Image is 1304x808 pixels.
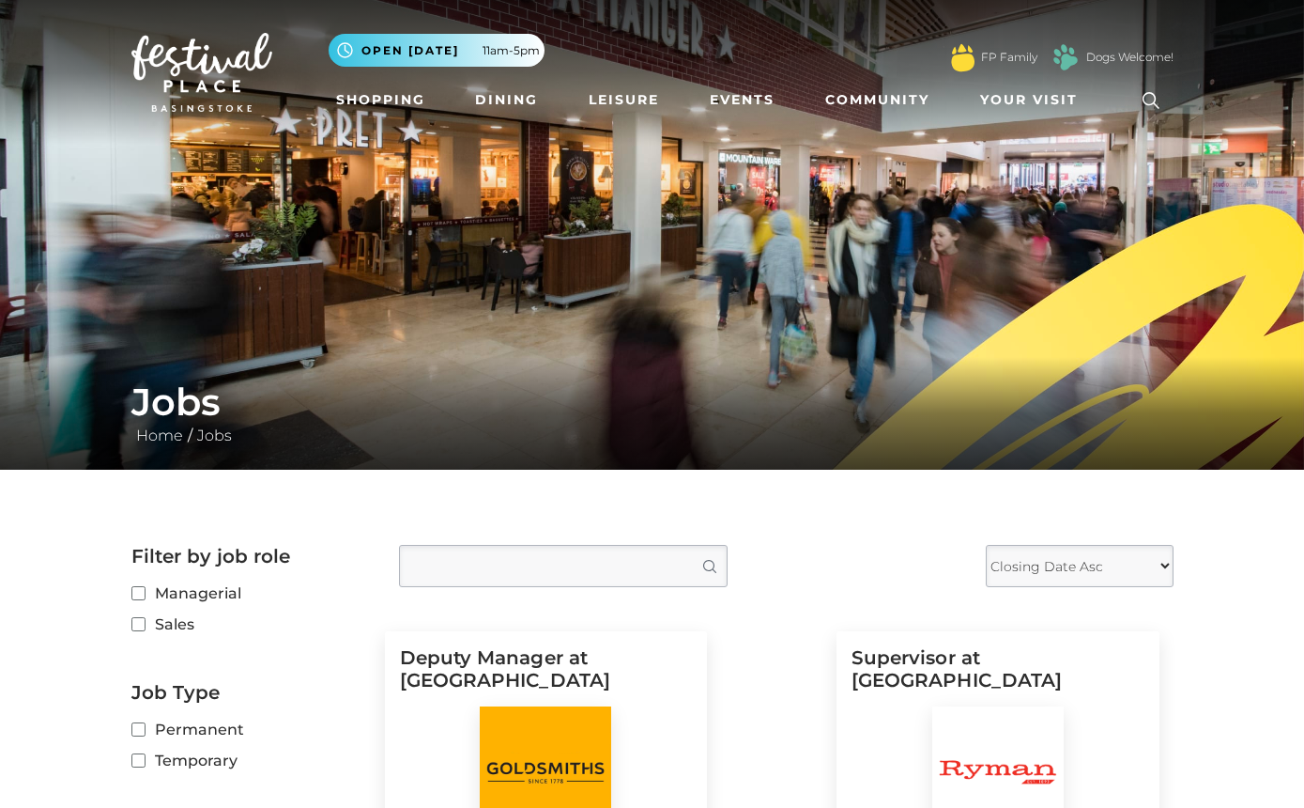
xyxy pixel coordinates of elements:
[131,718,371,741] label: Permanent
[980,90,1078,110] span: Your Visit
[131,380,1174,425] h1: Jobs
[131,613,371,636] label: Sales
[131,582,371,605] label: Managerial
[702,83,782,117] a: Events
[851,646,1144,707] h5: Supervisor at [GEOGRAPHIC_DATA]
[973,83,1095,117] a: Your Visit
[131,427,188,444] a: Home
[131,681,371,704] h2: Job Type
[981,49,1037,66] a: FP Family
[1086,49,1174,66] a: Dogs Welcome!
[192,427,237,444] a: Jobs
[581,83,667,117] a: Leisure
[400,646,693,707] h5: Deputy Manager at [GEOGRAPHIC_DATA]
[329,83,433,117] a: Shopping
[361,42,459,59] span: Open [DATE]
[131,545,371,567] h2: Filter by job role
[468,83,545,117] a: Dining
[117,380,1188,447] div: /
[483,42,540,59] span: 11am-5pm
[131,749,371,772] label: Temporary
[818,83,937,117] a: Community
[329,34,545,67] button: Open [DATE] 11am-5pm
[131,33,272,112] img: Festival Place Logo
